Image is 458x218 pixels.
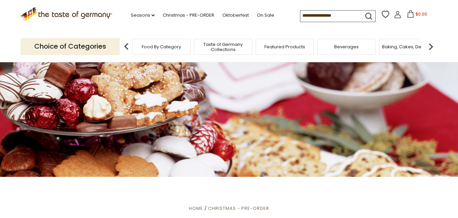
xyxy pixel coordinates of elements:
a: Baking, Cakes, Desserts [382,44,435,49]
span: $0.00 [416,11,427,17]
a: Food By Category [142,44,181,49]
a: Oktoberfest [222,12,249,19]
a: On Sale [257,12,274,19]
img: next arrow [424,40,438,53]
p: Choice of Categories [21,38,120,55]
a: Beverages [334,44,359,49]
a: Christmas - PRE-ORDER [208,205,269,212]
a: Christmas - PRE-ORDER [163,12,214,19]
a: Seasons [131,12,155,19]
a: Home [189,205,203,212]
a: Taste of Germany Collections [196,42,250,52]
button: $0.00 [403,10,432,20]
img: previous arrow [120,40,133,53]
a: Featured Products [264,44,305,49]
